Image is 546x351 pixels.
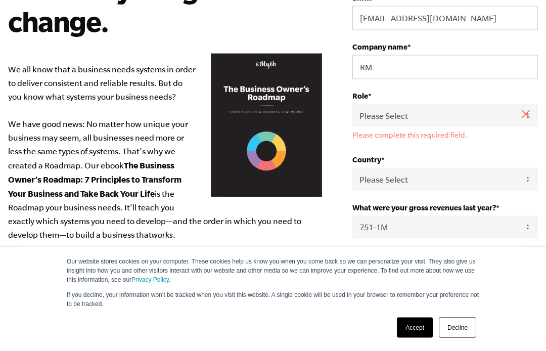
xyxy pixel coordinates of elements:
a: Accept [397,318,433,338]
em: works [152,230,173,239]
img: Business Owners Roadmap Cover [211,54,322,198]
a: Decline [439,318,476,338]
p: We all know that a business needs systems in order to deliver consistent and reliable results. Bu... [8,63,322,242]
span: Country [352,155,381,164]
span: Role [352,92,368,100]
a: Privacy Policy [131,276,169,283]
p: If you decline, your information won’t be tracked when you visit this website. A single cookie wi... [67,290,479,309]
span: What were your gross revenues last year? [352,203,496,212]
b: The Business Owner’s Roadmap: 7 Principles to Transform Your Business and Take Back Your Life [8,160,181,198]
span: Company name [352,42,407,51]
p: Our website stores cookies on your computer. These cookies help us know you when you come back so... [67,257,479,284]
label: Please complete this required field. [352,131,538,139]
